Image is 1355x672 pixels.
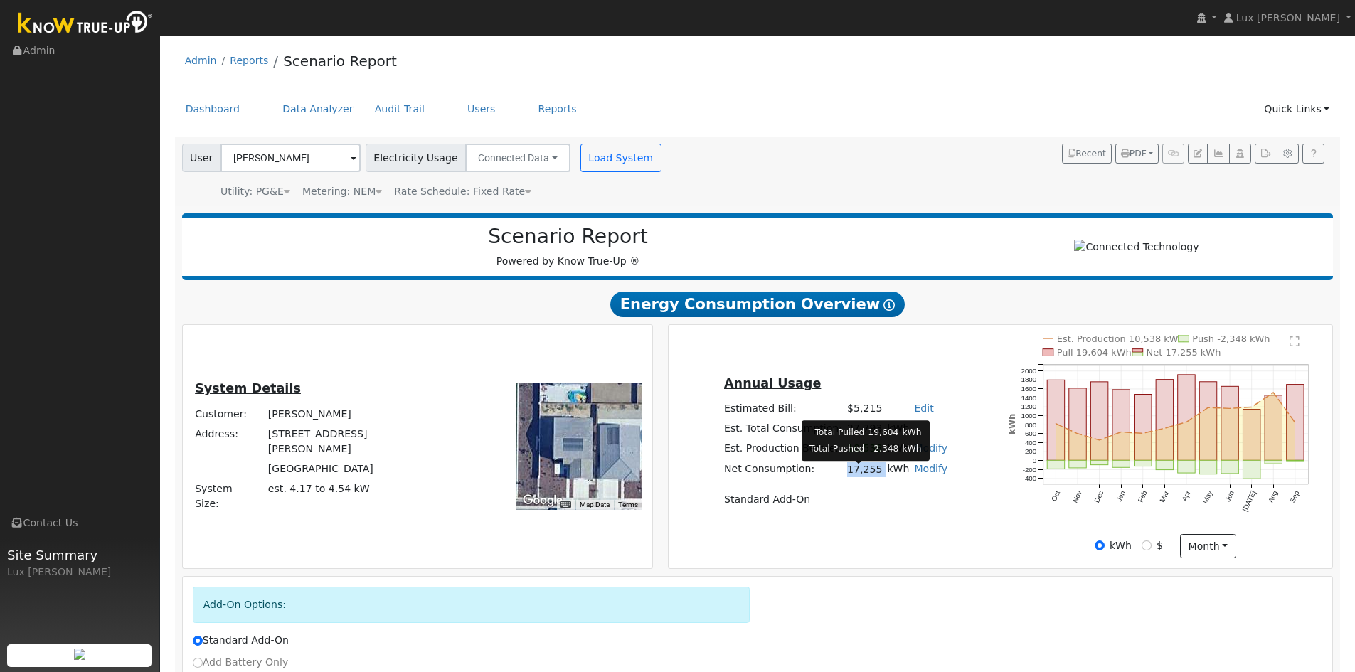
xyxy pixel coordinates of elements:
rect: onclick="" [1112,390,1130,460]
td: System Size [265,479,448,514]
div: Lux [PERSON_NAME] [7,565,152,580]
input: Standard Add-On [193,636,203,646]
circle: onclick="" [1185,421,1188,424]
text: 400 [1025,439,1037,447]
circle: onclick="" [1098,439,1101,442]
button: PDF [1115,144,1159,164]
text: 1800 [1021,376,1037,384]
td: System Size: [193,479,266,514]
span: Site Summary [7,545,152,565]
rect: onclick="" [1287,385,1304,461]
rect: onclick="" [1156,460,1173,469]
td: Total Pushed [809,442,865,457]
td: [GEOGRAPHIC_DATA] [265,459,448,479]
td: Customer: [193,404,266,424]
a: Dashboard [175,96,251,122]
rect: onclick="" [1156,380,1173,461]
rect: onclick="" [1112,460,1130,467]
rect: onclick="" [1221,460,1238,474]
label: $ [1157,538,1163,553]
button: Multi-Series Graph [1207,144,1229,164]
text: Oct [1050,489,1062,503]
button: month [1180,534,1236,558]
button: Recent [1062,144,1112,164]
span: Alias: H2EV2AN [394,186,531,197]
td: 17,255 [845,459,885,480]
a: Data Analyzer [272,96,364,122]
td: Est. Production Before: [721,439,844,459]
text: Dec [1093,489,1105,504]
circle: onclick="" [1142,432,1144,435]
circle: onclick="" [1055,422,1058,425]
img: retrieve [74,649,85,660]
td: Est. Total Consumption: [721,419,844,439]
div: Metering: NEM [302,184,382,199]
rect: onclick="" [1178,375,1195,460]
div: Powered by Know True-Up ® [189,225,947,269]
td: kWh [901,442,922,457]
text: 200 [1025,447,1037,455]
a: Modify [914,463,947,474]
td: Standard Add-On [721,489,950,509]
td: Estimated Bill: [721,399,844,419]
text: Est. Production 10,538 kWh [1057,334,1184,344]
rect: onclick="" [1047,460,1064,469]
text: 2000 [1021,367,1037,375]
a: Reports [528,96,588,122]
a: Open this area in Google Maps (opens a new window) [519,491,566,510]
label: Add Battery Only [193,655,289,670]
text: 1400 [1021,394,1037,402]
button: Login As [1229,144,1251,164]
span: est. 4.17 to 4.54 kW [268,483,370,494]
span: Lux [PERSON_NAME] [1236,12,1340,23]
u: System Details [195,381,301,395]
text: Feb [1137,489,1149,503]
i: Show Help [883,299,895,311]
rect: onclick="" [1135,460,1152,466]
rect: onclick="" [1091,460,1108,464]
text: Push -2,348 kWh [1193,334,1270,344]
td: kWh [901,425,922,439]
span: Energy Consumption Overview [610,292,905,317]
button: Map Data [580,500,610,510]
button: Export Interval Data [1255,144,1277,164]
button: Connected Data [465,144,570,172]
td: [STREET_ADDRESS][PERSON_NAME] [265,424,448,459]
rect: onclick="" [1243,410,1260,461]
input: $ [1142,540,1152,550]
input: kWh [1095,540,1105,550]
rect: onclick="" [1069,388,1086,460]
text: 800 [1025,421,1037,429]
circle: onclick="" [1272,391,1275,394]
circle: onclick="" [1207,406,1210,409]
a: Audit Trail [364,96,435,122]
text:  [1290,336,1300,347]
a: Terms (opens in new tab) [618,501,638,508]
img: Know True-Up [11,8,160,40]
td: -2,348 [867,442,899,457]
rect: onclick="" [1069,460,1086,468]
text: Aug [1267,489,1279,503]
label: Standard Add-On [193,633,289,648]
text: Jun [1224,489,1236,503]
circle: onclick="" [1250,405,1253,408]
a: Admin [185,55,217,66]
text: [DATE] [1241,489,1258,513]
a: Users [457,96,506,122]
button: Edit User [1188,144,1208,164]
rect: onclick="" [1265,395,1282,461]
text: Net 17,255 kWh [1147,347,1221,358]
a: Help Link [1302,144,1324,164]
a: Quick Links [1253,96,1340,122]
text: Apr [1181,489,1193,503]
text: kWh [1007,414,1017,434]
text: -200 [1023,466,1037,474]
td: [PERSON_NAME] [265,404,448,424]
td: $5,215 [845,399,885,419]
button: Keyboard shortcuts [560,500,570,510]
text: May [1201,489,1214,505]
rect: onclick="" [1200,382,1217,461]
rect: onclick="" [1200,460,1217,474]
rect: onclick="" [1047,380,1064,460]
circle: onclick="" [1229,407,1232,410]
